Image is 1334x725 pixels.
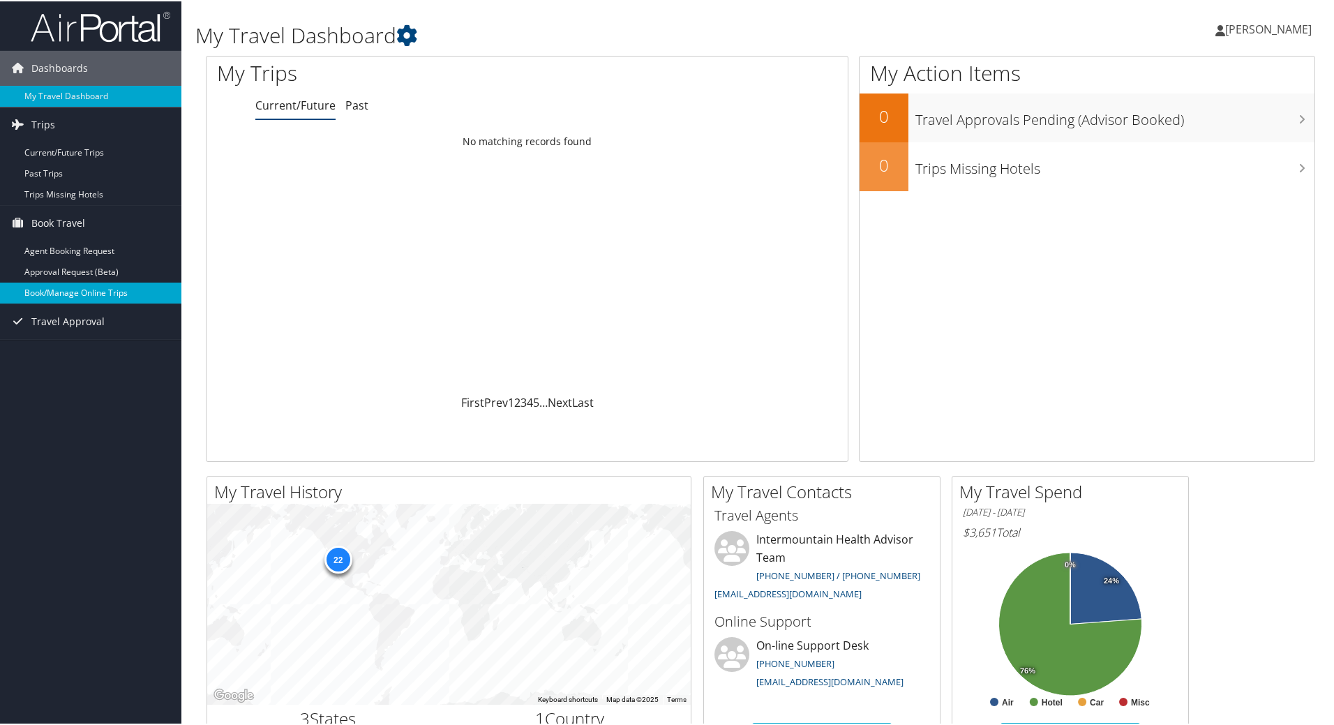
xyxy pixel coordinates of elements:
span: Trips [31,106,55,141]
h3: Online Support [714,611,929,630]
a: 0Trips Missing Hotels [860,141,1314,190]
span: Book Travel [31,204,85,239]
text: Hotel [1042,696,1063,706]
text: Misc [1131,696,1150,706]
div: 22 [324,544,352,572]
a: 1 [508,394,514,409]
li: On-line Support Desk [707,636,936,693]
a: [EMAIL_ADDRESS][DOMAIN_NAME] [756,674,904,687]
a: Past [345,96,368,112]
h6: Total [963,523,1178,539]
span: Map data ©2025 [606,694,659,702]
a: 4 [527,394,533,409]
a: 2 [514,394,520,409]
a: 3 [520,394,527,409]
a: 0Travel Approvals Pending (Advisor Booked) [860,92,1314,141]
button: Keyboard shortcuts [538,694,598,703]
span: … [539,394,548,409]
h3: Travel Agents [714,504,929,524]
a: First [461,394,484,409]
tspan: 24% [1104,576,1119,584]
a: 5 [533,394,539,409]
tspan: 0% [1065,560,1076,568]
span: [PERSON_NAME] [1225,20,1312,36]
text: Car [1090,696,1104,706]
a: [PHONE_NUMBER] [756,656,834,668]
h1: My Travel Dashboard [195,20,949,49]
a: [EMAIL_ADDRESS][DOMAIN_NAME] [714,586,862,599]
span: Dashboards [31,50,88,84]
h3: Trips Missing Hotels [915,151,1314,177]
a: [PHONE_NUMBER] / [PHONE_NUMBER] [756,568,920,581]
h1: My Action Items [860,57,1314,87]
a: Terms (opens in new tab) [667,694,687,702]
a: Prev [484,394,508,409]
a: Last [572,394,594,409]
tspan: 76% [1020,666,1035,674]
h2: My Travel History [214,479,691,502]
h2: My Travel Contacts [711,479,940,502]
span: Travel Approval [31,303,105,338]
a: Current/Future [255,96,336,112]
a: Open this area in Google Maps (opens a new window) [211,685,257,703]
td: No matching records found [207,128,848,153]
h3: Travel Approvals Pending (Advisor Booked) [915,102,1314,128]
img: Google [211,685,257,703]
span: $3,651 [963,523,996,539]
li: Intermountain Health Advisor Team [707,530,936,604]
img: airportal-logo.png [31,9,170,42]
a: [PERSON_NAME] [1215,7,1326,49]
h6: [DATE] - [DATE] [963,504,1178,518]
text: Air [1002,696,1014,706]
h2: 0 [860,152,908,176]
h2: 0 [860,103,908,127]
h1: My Trips [217,57,570,87]
a: Next [548,394,572,409]
h2: My Travel Spend [959,479,1188,502]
